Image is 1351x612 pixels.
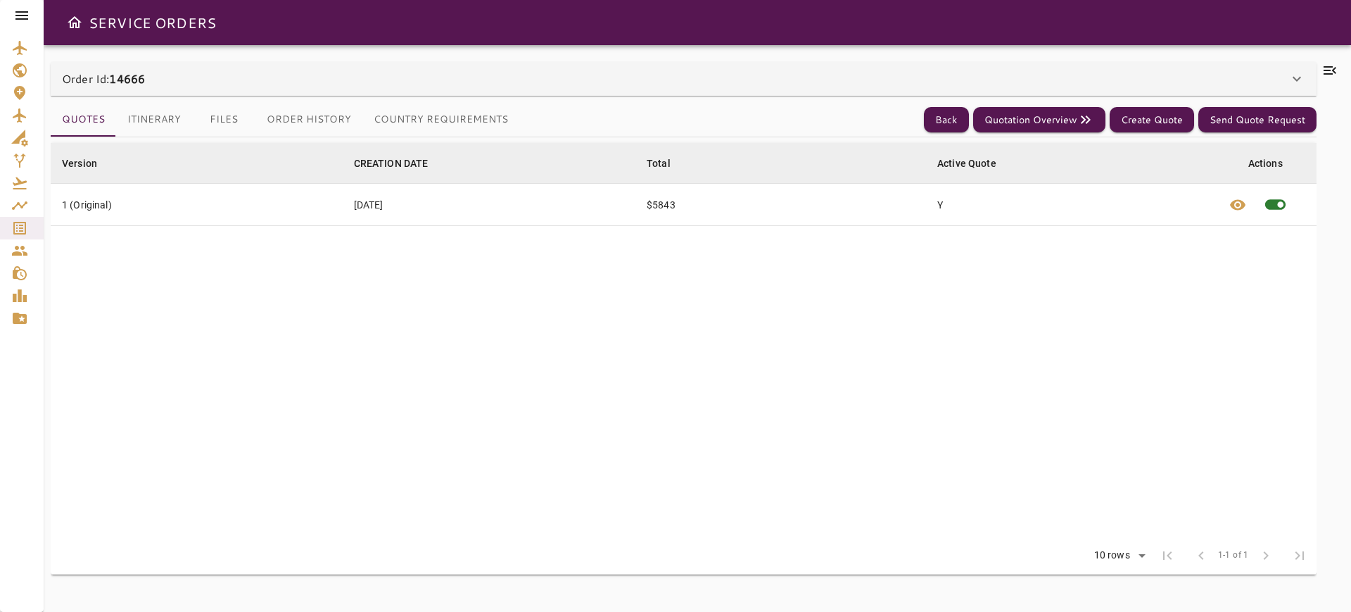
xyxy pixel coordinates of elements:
[1198,107,1317,133] button: Send Quote Request
[973,107,1105,133] button: Quotation Overview
[647,155,689,172] span: Total
[635,184,926,226] td: $5843
[109,70,145,87] b: 14666
[1085,545,1150,566] div: 10 rows
[1091,549,1134,561] div: 10 rows
[51,103,116,137] button: Quotes
[362,103,519,137] button: Country Requirements
[1221,184,1255,225] button: View quote details
[1255,184,1296,225] span: This quote is already active
[343,184,635,226] td: [DATE]
[1150,539,1184,573] span: First Page
[62,155,97,172] div: Version
[61,8,89,37] button: Open drawer
[1184,539,1218,573] span: Previous Page
[51,62,1317,96] div: Order Id:14666
[924,107,969,133] button: Back
[62,70,145,87] p: Order Id:
[647,155,671,172] div: Total
[255,103,362,137] button: Order History
[1283,539,1317,573] span: Last Page
[51,184,343,226] td: 1 (Original)
[937,155,996,172] div: Active Quote
[192,103,255,137] button: Files
[116,103,192,137] button: Itinerary
[1249,539,1283,573] span: Next Page
[1229,196,1246,213] span: visibility
[937,155,1015,172] span: Active Quote
[62,155,115,172] span: Version
[1218,549,1249,563] span: 1-1 of 1
[926,184,1217,226] td: Y
[354,155,429,172] div: CREATION DATE
[354,155,447,172] span: CREATION DATE
[51,103,519,137] div: basic tabs example
[1110,107,1194,133] button: Create Quote
[89,11,216,34] h6: SERVICE ORDERS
